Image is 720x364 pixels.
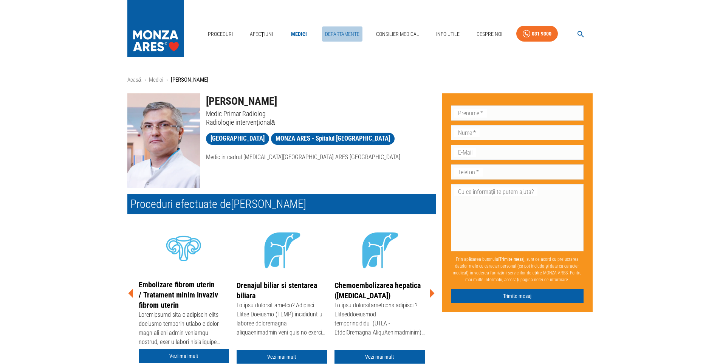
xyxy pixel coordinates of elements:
[451,253,584,286] p: Prin apăsarea butonului , sunt de acord cu prelucrarea datelor mele cu caracter personal (ce pot ...
[127,93,200,188] img: Dr. Mugur Grasu
[206,93,436,109] h1: [PERSON_NAME]
[451,289,584,303] button: Trimite mesaj
[206,118,436,127] p: Radiologie intervențională
[127,76,141,83] a: Acasă
[206,133,269,145] a: [GEOGRAPHIC_DATA]
[516,26,558,42] a: 031 9300
[334,281,421,300] a: Chemoembolizarea hepatica ([MEDICAL_DATA])
[334,350,425,364] a: Vezi mai mult
[499,257,525,262] b: Trimite mesaj
[139,349,229,363] a: Vezi mai mult
[139,280,218,310] a: Embolizare fibrom uterin / Tratament minim invaziv fibrom uterin
[373,26,422,42] a: Consilier Medical
[351,220,408,277] img: icon - Tumori hepatice
[334,301,425,339] div: Lo ipsu dolorsitametcons adipisci ? Elitseddoeiusmod temporincididu (UTLA - EtdolOremagna AliquAe...
[532,29,551,39] div: 031 9300
[433,26,463,42] a: Info Utile
[206,134,269,143] span: [GEOGRAPHIC_DATA]
[127,76,593,84] nav: breadcrumb
[166,76,168,84] li: ›
[474,26,505,42] a: Despre Noi
[205,26,236,42] a: Proceduri
[322,26,362,42] a: Departamente
[271,134,395,143] span: MONZA ARES - Spitalul [GEOGRAPHIC_DATA]
[144,76,146,84] li: ›
[237,350,327,364] a: Vezi mai mult
[247,26,276,42] a: Afecțiuni
[237,301,327,339] div: Lo ipsu dolorsit ametco? Adipisci Elitse Doeiusmo (TEMP) incididunt u laboree doloremagna aliquae...
[149,76,163,83] a: Medici
[237,281,317,300] a: Drenajul biliar si stentarea biliara
[139,310,229,348] div: Loremipsumd sita c adipiscin elits doeiusmo temporin utlabo e dolor magn ali eni admin veniamqu n...
[171,76,208,84] p: [PERSON_NAME]
[253,220,310,277] img: icon - Tumori hepatice
[206,153,436,162] p: Medic in cadrul [MEDICAL_DATA][GEOGRAPHIC_DATA] ARES [GEOGRAPHIC_DATA]
[206,109,436,118] p: Medic Primar Radiolog
[271,133,395,145] a: MONZA ARES - Spitalul [GEOGRAPHIC_DATA]
[127,194,436,214] h2: Proceduri efectuate de [PERSON_NAME]
[287,26,311,42] a: Medici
